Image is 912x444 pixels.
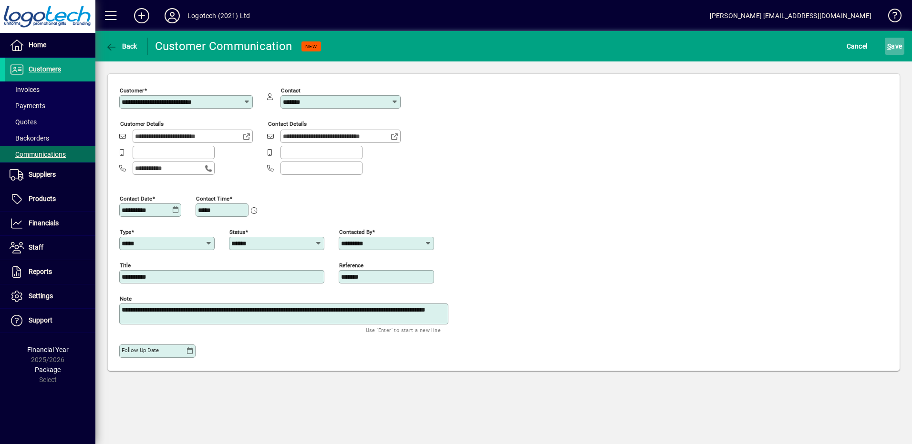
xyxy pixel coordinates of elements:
span: Support [29,316,52,324]
span: Communications [10,151,66,158]
mat-label: Note [120,295,132,302]
button: Save [885,38,904,55]
a: Payments [5,98,95,114]
mat-hint: Use 'Enter' to start a new line [366,324,441,335]
a: Staff [5,236,95,260]
button: Add [126,7,157,24]
a: Support [5,309,95,333]
span: Suppliers [29,171,56,178]
span: ave [887,39,902,54]
mat-label: Title [120,262,131,268]
button: Profile [157,7,187,24]
span: Payments [10,102,45,110]
span: Products [29,195,56,202]
mat-label: Status [229,228,245,235]
div: Logotech (2021) Ltd [187,8,250,23]
div: Customer Communication [155,39,292,54]
a: Settings [5,284,95,308]
span: Package [35,366,61,373]
span: Back [105,42,137,50]
mat-label: Contact [281,87,301,94]
app-page-header-button: Back [95,38,148,55]
span: Invoices [10,86,40,93]
mat-label: Contact date [120,195,152,202]
button: Cancel [844,38,870,55]
mat-label: Contacted by [339,228,372,235]
a: Products [5,187,95,211]
span: Cancel [847,39,868,54]
mat-label: Follow up date [122,347,159,353]
a: Reports [5,260,95,284]
a: Suppliers [5,163,95,187]
span: Customers [29,65,61,73]
span: Staff [29,243,43,251]
a: Quotes [5,114,95,130]
mat-label: Type [120,228,131,235]
a: Communications [5,146,95,162]
div: [PERSON_NAME] [EMAIL_ADDRESS][DOMAIN_NAME] [710,8,871,23]
mat-label: Reference [339,262,363,268]
span: Settings [29,292,53,300]
a: Home [5,33,95,57]
a: Financials [5,212,95,235]
a: Invoices [5,81,95,98]
span: Home [29,41,46,49]
span: Backorders [10,134,49,142]
span: Financial Year [27,346,69,353]
span: S [887,42,891,50]
span: Quotes [10,118,37,126]
mat-label: Customer [120,87,144,94]
span: Reports [29,268,52,275]
button: Back [103,38,140,55]
mat-label: Contact time [196,195,229,202]
span: NEW [305,43,317,50]
span: Financials [29,219,59,227]
a: Backorders [5,130,95,146]
a: Knowledge Base [881,2,900,33]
